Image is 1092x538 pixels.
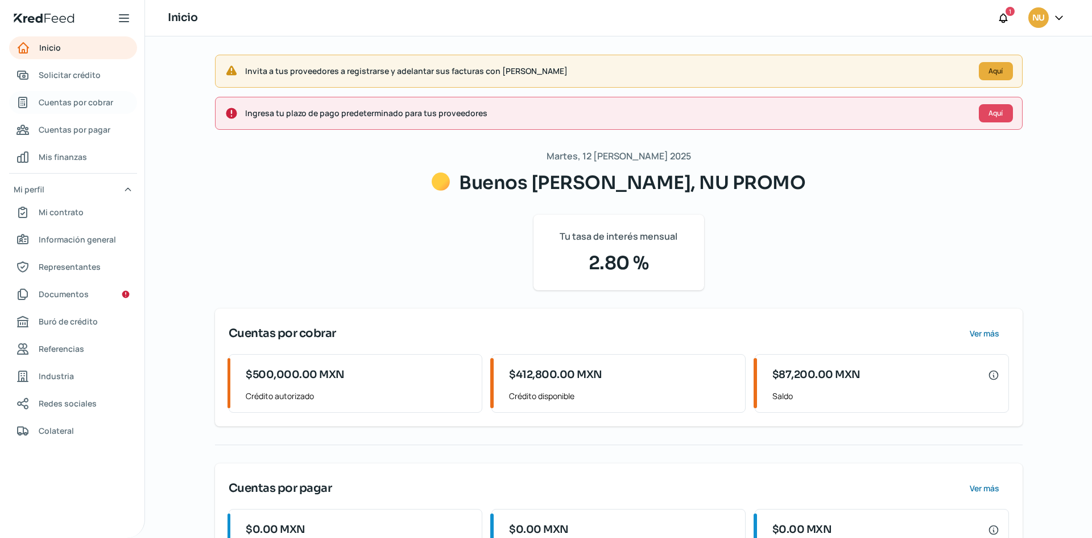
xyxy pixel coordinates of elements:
[547,249,690,277] span: 2.80 %
[979,104,1013,122] button: Aquí
[547,148,691,165] span: Martes, 12 [PERSON_NAME] 2025
[9,338,137,360] a: Referencias
[988,68,1003,75] span: Aquí
[246,367,345,383] span: $500,000.00 MXN
[509,389,736,403] span: Crédito disponible
[14,182,44,196] span: Mi perfil
[772,389,999,403] span: Saldo
[39,424,74,438] span: Colateral
[9,146,137,169] a: Mis finanzas
[39,314,98,328] span: Buró de crédito
[39,205,84,219] span: Mi contrato
[509,522,569,537] span: $0.00 MXN
[772,367,861,383] span: $87,200.00 MXN
[39,122,110,137] span: Cuentas por pagar
[459,171,805,194] span: Buenos [PERSON_NAME], NU PROMO
[246,522,305,537] span: $0.00 MXN
[9,310,137,333] a: Buró de crédito
[9,365,137,388] a: Industria
[9,64,137,87] a: Solicitar crédito
[432,173,450,191] img: Saludos
[9,256,137,278] a: Representantes
[9,420,137,442] a: Colateral
[1009,6,1011,17] span: 1
[39,396,97,410] span: Redes sociales
[39,369,74,383] span: Industria
[9,118,137,141] a: Cuentas por pagar
[9,283,137,306] a: Documentos
[9,36,137,59] a: Inicio
[39,150,87,164] span: Mis finanzas
[9,392,137,415] a: Redes sociales
[509,367,602,383] span: $412,800.00 MXN
[970,484,999,492] span: Ver más
[979,62,1013,80] button: Aquí
[168,10,197,26] h1: Inicio
[229,480,332,497] span: Cuentas por pagar
[9,91,137,114] a: Cuentas por cobrar
[229,325,336,342] span: Cuentas por cobrar
[560,228,677,245] span: Tu tasa de interés mensual
[988,110,1003,117] span: Aquí
[39,40,61,55] span: Inicio
[39,287,89,301] span: Documentos
[246,389,473,403] span: Crédito autorizado
[961,322,1009,345] button: Ver más
[9,201,137,224] a: Mi contrato
[9,228,137,251] a: Información general
[961,477,1009,500] button: Ver más
[970,330,999,338] span: Ver más
[245,106,970,120] span: Ingresa tu plazo de pago predeterminado para tus proveedores
[39,260,101,274] span: Representantes
[39,95,113,109] span: Cuentas por cobrar
[39,232,116,247] span: Información general
[39,342,84,356] span: Referencias
[1032,11,1044,25] span: NU
[245,64,970,78] span: Invita a tus proveedores a registrarse y adelantar sus facturas con [PERSON_NAME]
[39,68,101,82] span: Solicitar crédito
[772,522,832,537] span: $0.00 MXN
